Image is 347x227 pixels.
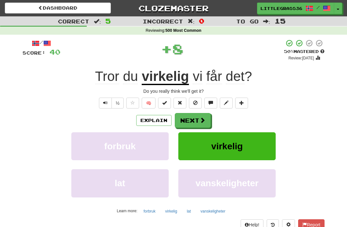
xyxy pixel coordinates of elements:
[193,69,202,84] span: vi
[5,3,111,13] a: Dashboard
[161,39,172,58] span: +
[189,69,252,84] span: ?
[58,18,89,24] span: Correct
[206,69,222,84] span: får
[175,113,211,128] button: Next
[105,17,111,25] span: 5
[196,178,259,188] span: vanskeligheter
[95,69,119,84] span: Tror
[142,69,189,85] u: virkelig
[71,132,169,160] button: forbruk
[140,206,159,216] button: forbruk
[22,39,60,47] div: /
[284,49,325,55] div: Mastered
[173,98,186,109] button: Reset to 0% Mastered (alt+r)
[226,69,245,84] span: det
[263,19,270,24] span: :
[104,141,136,151] span: forbruk
[220,98,233,109] button: Edit sentence (alt+d)
[316,5,320,10] span: /
[115,178,125,188] span: lat
[136,115,172,126] button: Explain
[49,48,60,56] span: 40
[172,41,183,57] span: 8
[236,18,259,24] span: To go
[178,132,276,160] button: virkelig
[284,49,294,54] span: 50 %
[199,17,204,25] span: 0
[162,206,181,216] button: virkelig
[197,206,229,216] button: vanskeligheter
[123,69,138,84] span: du
[235,98,248,109] button: Add to collection (alt+a)
[22,88,325,94] div: Do you really think we'll get it?
[71,169,169,197] button: lat
[143,18,183,24] span: Incorrect
[111,98,124,109] button: ½
[189,98,202,109] button: Ignore sentence (alt+i)
[178,169,276,197] button: vanskeligheter
[22,50,46,56] span: Score:
[126,98,139,109] button: Favorite sentence (alt+f)
[98,98,124,109] div: Text-to-speech controls
[158,98,171,109] button: Set this sentence to 100% Mastered (alt+m)
[99,98,112,109] button: Play sentence audio (ctl+space)
[188,19,195,24] span: :
[165,28,201,33] strong: 500 Most Common
[275,17,286,25] span: 15
[117,209,138,213] small: Learn more:
[183,206,194,216] button: lat
[211,141,243,151] span: virkelig
[142,98,156,109] button: 🧠
[289,56,314,60] small: Review: [DATE]
[94,19,101,24] span: :
[120,3,227,14] a: Clozemaster
[257,3,334,14] a: LittleGrass36 /
[204,98,217,109] button: Discuss sentence (alt+u)
[261,5,302,11] span: LittleGrass36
